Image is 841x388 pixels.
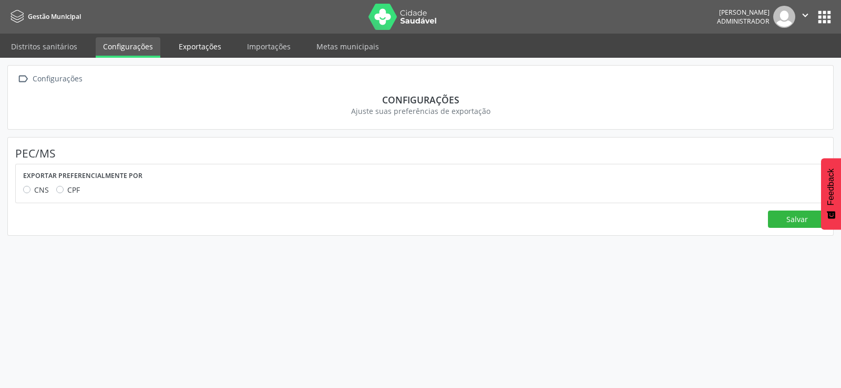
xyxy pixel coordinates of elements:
[786,214,808,225] span: Salvar
[768,211,826,228] button: Salvar
[4,37,85,56] a: Distritos sanitários
[773,6,795,28] img: img
[67,185,80,195] span: CPF
[34,185,49,195] span: CNS
[7,8,81,25] a: Gestão Municipal
[826,169,836,205] span: Feedback
[28,12,81,21] span: Gestão Municipal
[23,94,818,106] div: Configurações
[309,37,386,56] a: Metas municipais
[821,158,841,229] button: Feedback - Mostrar pesquisa
[15,71,30,87] i: 
[15,71,84,87] a:  Configurações
[815,8,834,26] button: apps
[795,6,815,28] button: 
[23,106,818,117] div: Ajuste suas preferências de exportação
[15,147,826,160] h4: PEC/MS
[96,37,160,58] a: Configurações
[799,9,811,21] i: 
[171,37,229,56] a: Exportações
[23,168,142,184] label: Exportar preferencialmente por
[717,8,770,17] div: [PERSON_NAME]
[30,71,84,87] div: Configurações
[240,37,298,56] a: Importações
[717,17,770,26] span: Administrador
